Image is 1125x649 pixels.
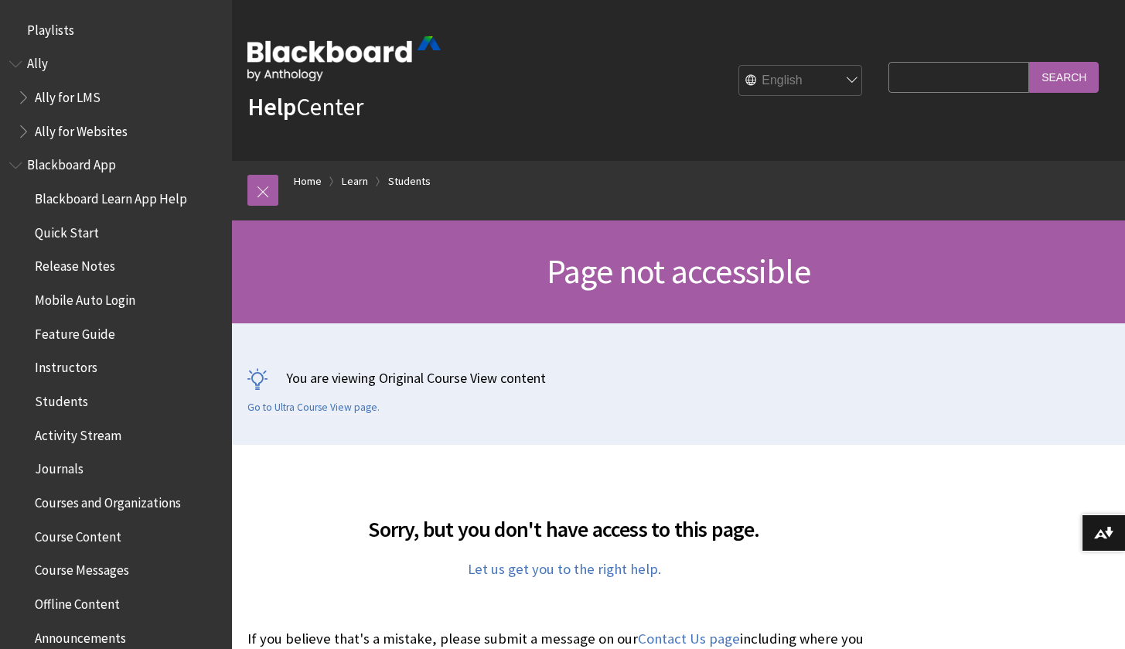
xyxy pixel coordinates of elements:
[35,355,97,376] span: Instructors
[342,172,368,191] a: Learn
[35,254,115,275] span: Release Notes
[247,36,441,81] img: Blackboard by Anthology
[35,524,121,545] span: Course Content
[35,625,126,646] span: Announcements
[35,220,99,241] span: Quick Start
[247,401,380,415] a: Go to Ultra Course View page.
[35,490,181,511] span: Courses and Organizations
[35,118,128,139] span: Ally for Websites
[35,591,120,612] span: Offline Content
[35,422,121,443] span: Activity Stream
[294,172,322,191] a: Home
[27,51,48,72] span: Ally
[35,287,135,308] span: Mobile Auto Login
[247,494,881,545] h2: Sorry, but you don't have access to this page.
[247,91,363,122] a: HelpCenter
[35,84,101,105] span: Ally for LMS
[27,17,74,38] span: Playlists
[547,250,810,292] span: Page not accessible
[9,17,223,43] nav: Book outline for Playlists
[35,321,115,342] span: Feature Guide
[35,456,84,477] span: Journals
[247,91,296,122] strong: Help
[388,172,431,191] a: Students
[35,388,88,409] span: Students
[468,560,661,579] a: Let us get you to the right help.
[247,368,1110,388] p: You are viewing Original Course View content
[27,152,116,173] span: Blackboard App
[1029,62,1099,92] input: Search
[9,51,223,145] nav: Book outline for Anthology Ally Help
[638,630,740,648] a: Contact Us page
[35,558,129,579] span: Course Messages
[739,66,863,97] select: Site Language Selector
[35,186,187,207] span: Blackboard Learn App Help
